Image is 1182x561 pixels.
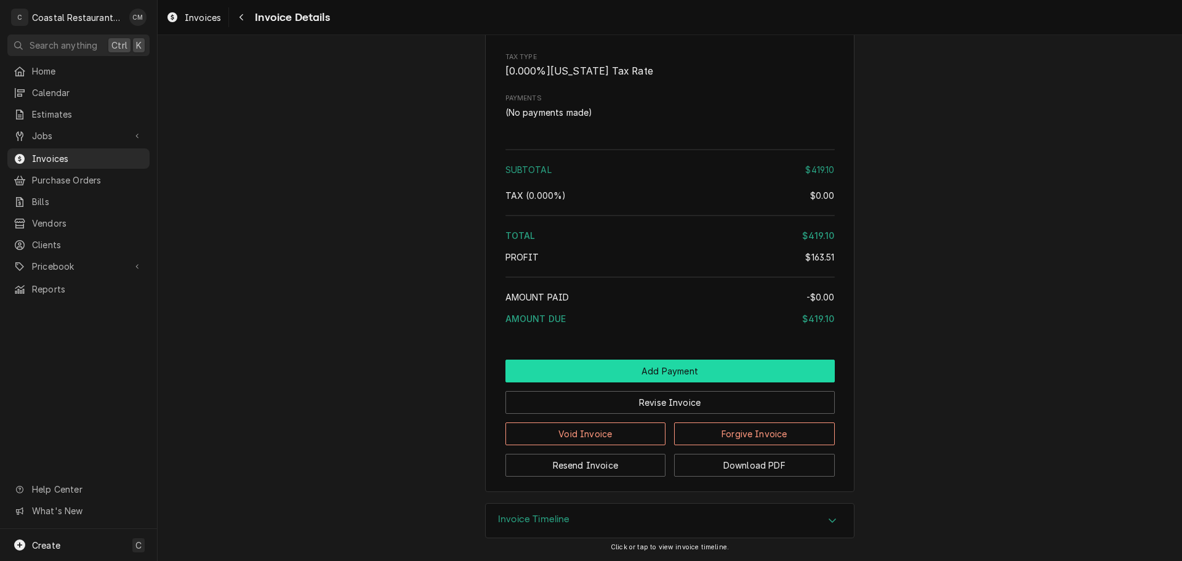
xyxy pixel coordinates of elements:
div: $419.10 [802,312,834,325]
a: Invoices [7,148,150,169]
div: Amount Summary [505,145,835,334]
div: Amount Due [505,312,835,325]
span: Jobs [32,129,125,142]
span: Purchase Orders [32,174,143,187]
span: Total [505,230,536,241]
a: Go to What's New [7,501,150,521]
a: Go to Pricebook [7,256,150,276]
span: C [135,539,142,552]
div: Button Group [505,360,835,477]
span: Search anything [30,39,97,52]
span: Home [32,65,143,78]
a: Invoices [161,7,226,28]
span: Clients [32,238,143,251]
a: Reports [7,279,150,299]
div: $163.51 [805,251,834,264]
div: -$0.00 [806,291,835,304]
div: Amount Paid [505,291,835,304]
span: K [136,39,142,52]
div: Tax [505,189,835,202]
span: Subtotal [505,164,552,175]
button: Navigate back [231,7,251,27]
button: Accordion Details Expand Trigger [486,504,854,538]
a: Home [7,61,150,81]
span: Amount Paid [505,292,569,302]
div: Total [505,229,835,242]
span: Invoices [32,152,143,165]
span: Tax Type [505,52,835,62]
div: Subtotal [505,163,835,176]
span: Tax ( 0.000% ) [505,190,566,201]
button: Revise Invoice [505,391,835,414]
label: Payments [505,94,835,103]
span: Click or tap to view invoice timeline. [611,543,729,551]
a: Purchase Orders [7,170,150,190]
div: Invoice Timeline [485,503,854,539]
span: Profit [505,252,539,262]
a: Vendors [7,213,150,233]
div: Button Group Row [505,382,835,414]
div: Button Group Row [505,445,835,477]
div: $0.00 [810,189,835,202]
span: Invoice Details [251,9,329,26]
div: $419.10 [805,163,834,176]
span: What's New [32,504,142,517]
a: Estimates [7,104,150,124]
a: Go to Help Center [7,479,150,499]
span: Reports [32,283,143,296]
span: Pricebook [32,260,125,273]
div: Profit [505,251,835,264]
span: Help Center [32,483,142,496]
button: Add Payment [505,360,835,382]
span: Calendar [32,86,143,99]
div: Chad McMaster's Avatar [129,9,147,26]
div: $419.10 [802,229,834,242]
button: Forgive Invoice [674,422,835,445]
h3: Invoice Timeline [498,514,570,525]
button: Resend Invoice [505,454,666,477]
a: Clients [7,235,150,255]
div: Coastal Restaurant Repair [32,11,123,24]
span: Ctrl [111,39,127,52]
div: Button Group Row [505,360,835,382]
span: Invoices [185,11,221,24]
a: Bills [7,192,150,212]
span: Vendors [32,217,143,230]
div: Payments [505,94,835,118]
div: Accordion Header [486,504,854,538]
span: [ 0.000 %] [US_STATE] Tax Rate [505,65,653,77]
div: Tax Type [505,52,835,79]
button: Void Invoice [505,422,666,445]
a: Calendar [7,83,150,103]
span: Estimates [32,108,143,121]
span: Bills [32,195,143,208]
span: Tax Type [505,64,835,79]
a: Go to Jobs [7,126,150,146]
div: CM [129,9,147,26]
button: Search anythingCtrlK [7,34,150,56]
div: Button Group Row [505,414,835,445]
span: Amount Due [505,313,566,324]
span: Create [32,540,60,551]
button: Download PDF [674,454,835,477]
div: C [11,9,28,26]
